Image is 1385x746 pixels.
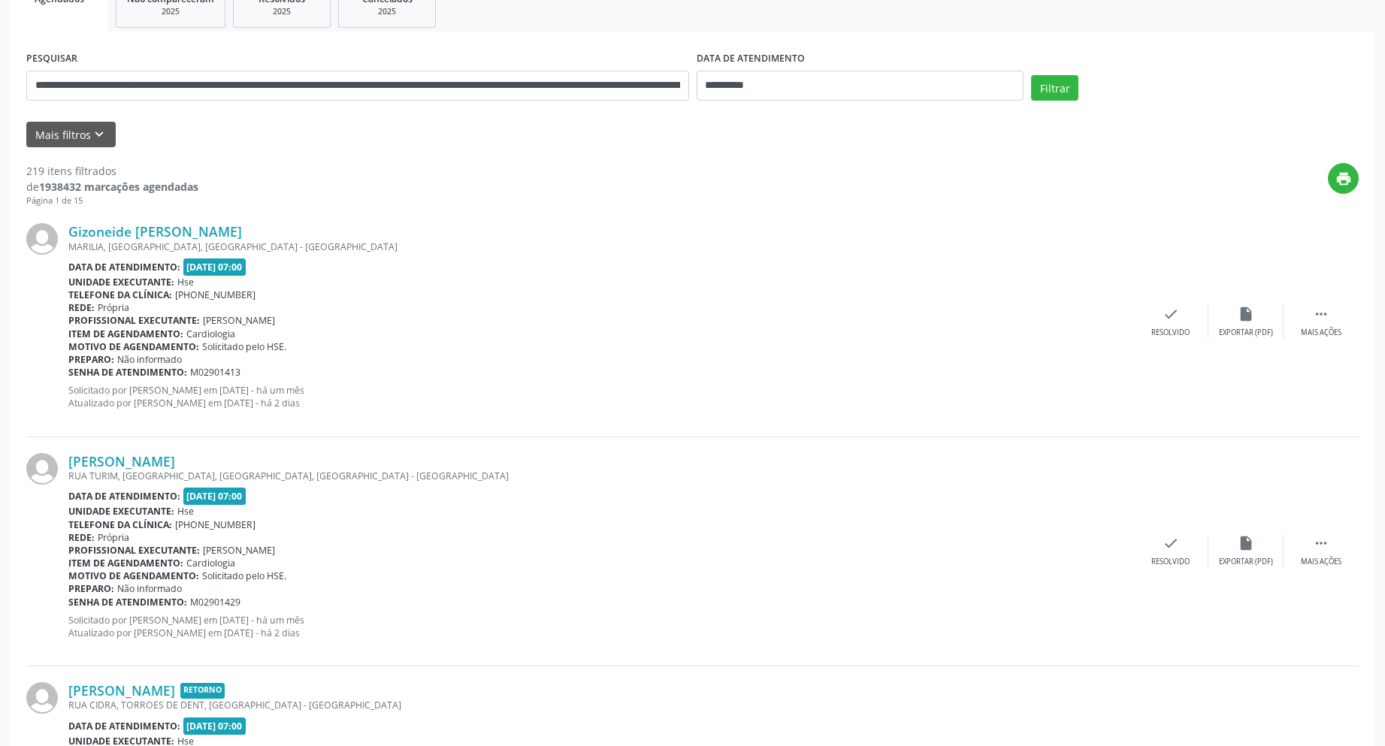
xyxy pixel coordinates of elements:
b: Unidade executante: [68,276,174,288]
span: [DATE] 07:00 [183,717,246,735]
button: Mais filtroskeyboard_arrow_down [26,122,116,148]
a: [PERSON_NAME] [68,682,175,699]
label: DATA DE ATENDIMENTO [697,47,805,71]
img: img [26,682,58,714]
span: [PHONE_NUMBER] [175,518,256,531]
b: Senha de atendimento: [68,596,187,609]
label: PESQUISAR [26,47,77,71]
i: print [1335,171,1352,187]
b: Unidade executante: [68,505,174,518]
div: Mais ações [1301,557,1341,567]
div: Exportar (PDF) [1219,328,1273,338]
span: Cardiologia [186,557,235,569]
button: Filtrar [1031,75,1078,101]
div: Resolvido [1151,328,1190,338]
div: 219 itens filtrados [26,163,198,179]
i: check [1163,306,1179,322]
span: M02901429 [190,596,240,609]
b: Data de atendimento: [68,261,180,273]
i:  [1313,306,1329,322]
b: Preparo: [68,353,114,366]
b: Data de atendimento: [68,490,180,503]
div: RUA TURIM, [GEOGRAPHIC_DATA], [GEOGRAPHIC_DATA], [GEOGRAPHIC_DATA] - [GEOGRAPHIC_DATA] [68,470,1133,482]
div: de [26,179,198,195]
p: Solicitado por [PERSON_NAME] em [DATE] - há um mês Atualizado por [PERSON_NAME] em [DATE] - há 2 ... [68,384,1133,409]
i: keyboard_arrow_down [91,126,107,143]
span: Cardiologia [186,328,235,340]
span: Não informado [117,353,182,366]
div: Exportar (PDF) [1219,557,1273,567]
div: MARILIA, [GEOGRAPHIC_DATA], [GEOGRAPHIC_DATA] - [GEOGRAPHIC_DATA] [68,240,1133,253]
b: Profissional executante: [68,544,200,557]
div: Página 1 de 15 [26,195,198,207]
div: 2025 [244,6,319,17]
b: Motivo de agendamento: [68,569,199,582]
span: Hse [177,276,194,288]
div: Mais ações [1301,328,1341,338]
img: img [26,453,58,485]
div: RUA CIDRA, TORROES DE DENT, [GEOGRAPHIC_DATA] - [GEOGRAPHIC_DATA] [68,699,1133,711]
div: 2025 [349,6,425,17]
b: Profissional executante: [68,314,200,327]
span: Hse [177,505,194,518]
img: img [26,223,58,255]
b: Rede: [68,531,95,544]
p: Solicitado por [PERSON_NAME] em [DATE] - há um mês Atualizado por [PERSON_NAME] em [DATE] - há 2 ... [68,614,1133,639]
span: Própria [98,301,129,314]
span: [PHONE_NUMBER] [175,288,256,301]
b: Motivo de agendamento: [68,340,199,353]
b: Telefone da clínica: [68,288,172,301]
b: Item de agendamento: [68,328,183,340]
strong: 1938432 marcações agendadas [39,180,198,194]
i: insert_drive_file [1238,535,1254,551]
span: [PERSON_NAME] [203,314,275,327]
i: check [1163,535,1179,551]
b: Rede: [68,301,95,314]
b: Item de agendamento: [68,557,183,569]
b: Data de atendimento: [68,720,180,732]
i:  [1313,535,1329,551]
span: [DATE] 07:00 [183,258,246,276]
span: Solicitado pelo HSE. [202,340,286,353]
i: insert_drive_file [1238,306,1254,322]
b: Preparo: [68,582,114,595]
span: Solicitado pelo HSE. [202,569,286,582]
span: M02901413 [190,366,240,379]
b: Telefone da clínica: [68,518,172,531]
div: Resolvido [1151,557,1190,567]
span: Retorno [180,683,225,699]
span: [DATE] 07:00 [183,488,246,505]
a: [PERSON_NAME] [68,453,175,470]
span: Própria [98,531,129,544]
a: Gizoneide [PERSON_NAME] [68,223,242,240]
b: Senha de atendimento: [68,366,187,379]
span: Não informado [117,582,182,595]
button: print [1328,163,1359,194]
div: 2025 [127,6,214,17]
span: [PERSON_NAME] [203,544,275,557]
